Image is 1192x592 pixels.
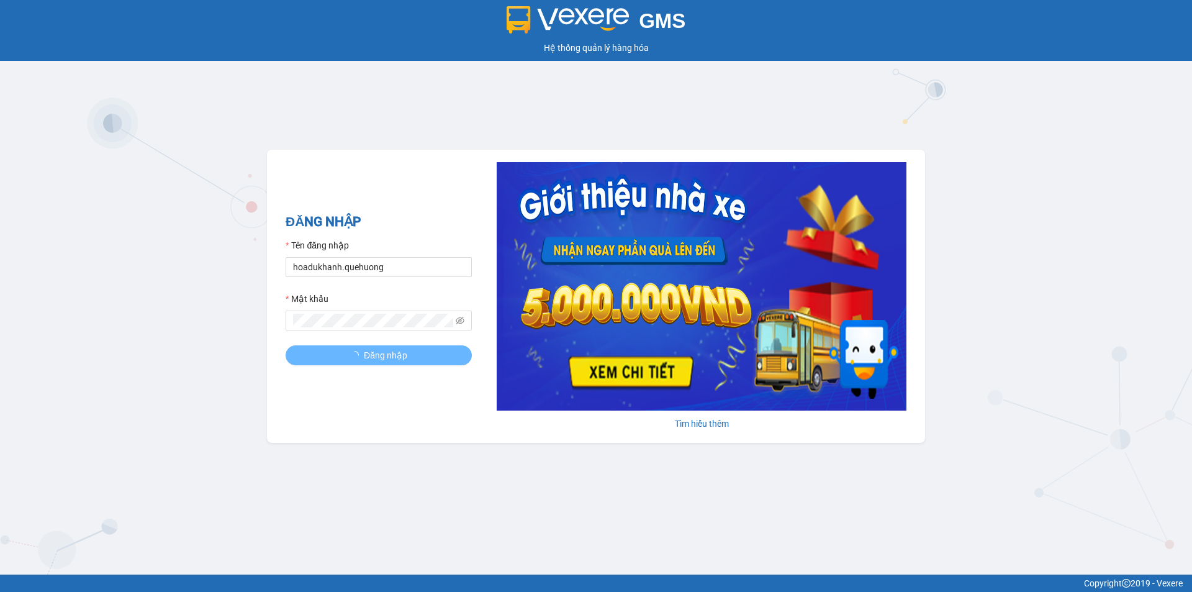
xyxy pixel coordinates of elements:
[286,239,349,252] label: Tên đăng nhập
[364,348,407,362] span: Đăng nhập
[3,41,1189,55] div: Hệ thống quản lý hàng hóa
[286,345,472,365] button: Đăng nhập
[286,257,472,277] input: Tên đăng nhập
[507,19,686,29] a: GMS
[1122,579,1131,588] span: copyright
[456,316,464,325] span: eye-invisible
[639,9,685,32] span: GMS
[286,212,472,232] h2: ĐĂNG NHẬP
[497,162,906,411] img: banner-0
[286,292,328,306] label: Mật khẩu
[350,351,364,360] span: loading
[507,6,630,34] img: logo 2
[497,417,906,430] div: Tìm hiểu thêm
[293,314,453,327] input: Mật khẩu
[9,576,1183,590] div: Copyright 2019 - Vexere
